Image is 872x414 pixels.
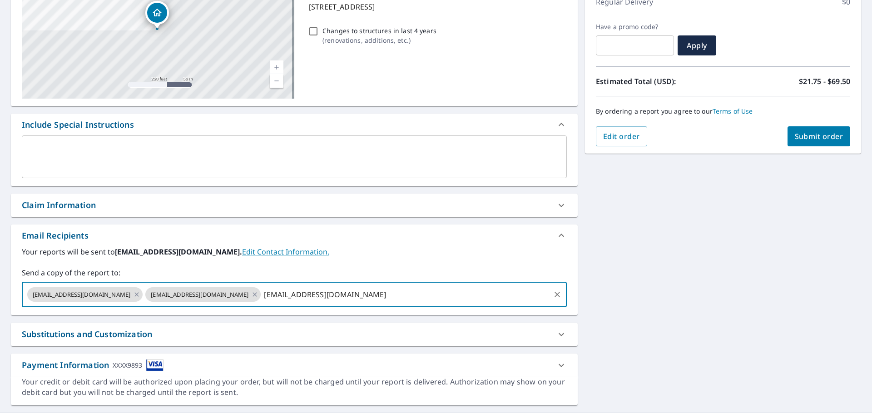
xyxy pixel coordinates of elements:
p: Estimated Total (USD): [596,76,723,87]
div: Dropped pin, building 1, Residential property, 4619 E Foxmoor Ln Lafayette, IN 47905 [145,1,169,29]
button: Edit order [596,126,647,146]
div: Claim Information [22,199,96,211]
a: Current Level 17, Zoom Out [270,74,283,88]
label: Your reports will be sent to [22,246,567,257]
button: Apply [678,35,716,55]
div: [EMAIL_ADDRESS][DOMAIN_NAME] [27,287,143,302]
label: Have a promo code? [596,23,674,31]
a: Terms of Use [713,107,753,115]
div: Substitutions and Customization [11,323,578,346]
div: Email Recipients [22,229,89,242]
p: $21.75 - $69.50 [799,76,850,87]
button: Clear [551,288,564,301]
a: EditContactInfo [242,247,329,257]
span: Edit order [603,131,640,141]
a: Current Level 17, Zoom In [270,60,283,74]
span: [EMAIL_ADDRESS][DOMAIN_NAME] [27,290,136,299]
div: Payment Information [22,359,163,371]
button: Submit order [788,126,851,146]
p: Changes to structures in last 4 years [322,26,436,35]
div: Substitutions and Customization [22,328,152,340]
b: [EMAIL_ADDRESS][DOMAIN_NAME]. [115,247,242,257]
img: cardImage [146,359,163,371]
p: By ordering a report you agree to our [596,107,850,115]
label: Send a copy of the report to: [22,267,567,278]
div: Your credit or debit card will be authorized upon placing your order, but will not be charged unt... [22,377,567,398]
div: Include Special Instructions [11,114,578,135]
p: ( renovations, additions, etc. ) [322,35,436,45]
div: Include Special Instructions [22,119,134,131]
div: [EMAIL_ADDRESS][DOMAIN_NAME] [145,287,261,302]
p: [STREET_ADDRESS] [309,1,563,12]
span: [EMAIL_ADDRESS][DOMAIN_NAME] [145,290,254,299]
div: Email Recipients [11,224,578,246]
div: Claim Information [11,194,578,217]
span: Submit order [795,131,843,141]
div: Payment InformationXXXX9893cardImage [11,354,578,377]
span: Apply [685,40,709,50]
div: XXXX9893 [113,359,142,371]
